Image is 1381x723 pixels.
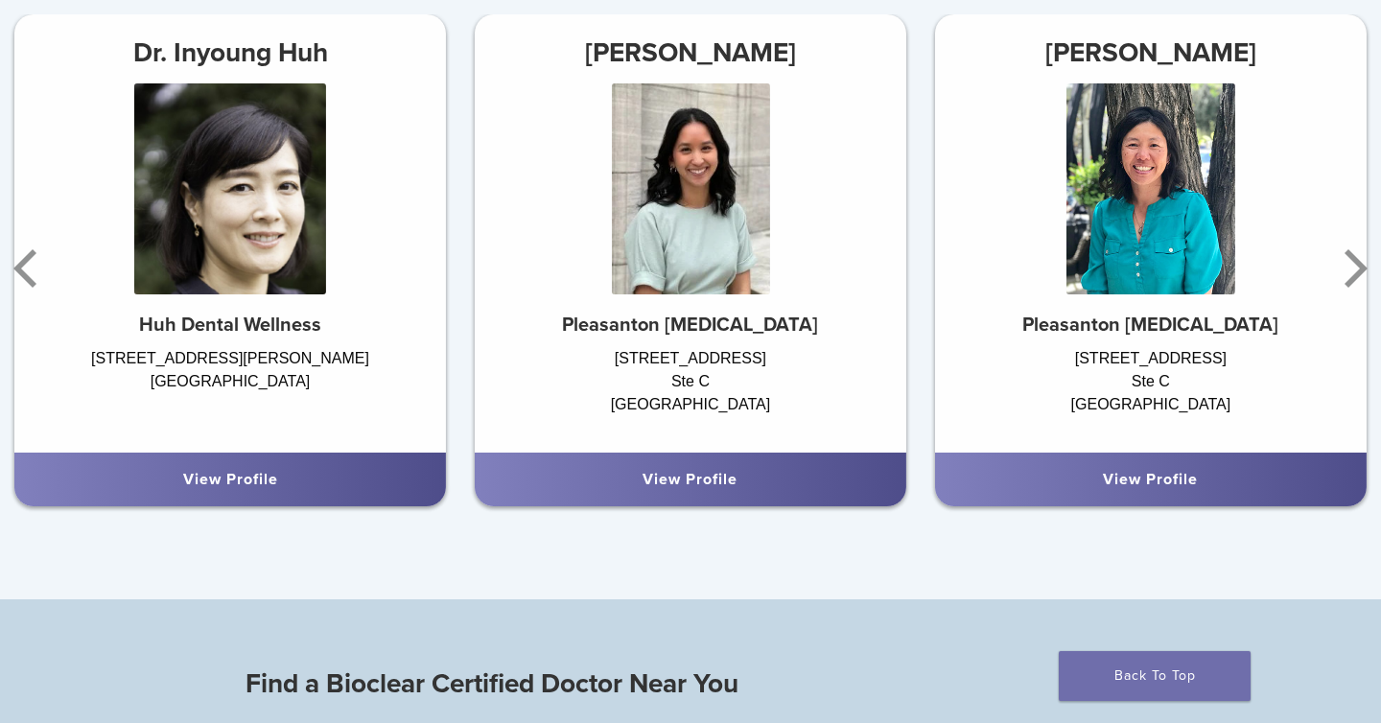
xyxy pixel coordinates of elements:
[935,347,1367,433] div: [STREET_ADDRESS] Ste C [GEOGRAPHIC_DATA]
[562,314,818,337] strong: Pleasanton [MEDICAL_DATA]
[246,661,1135,707] h3: Find a Bioclear Certified Doctor Near You
[1059,651,1251,701] a: Back To Top
[183,470,278,489] a: View Profile
[1103,470,1198,489] a: View Profile
[1066,83,1235,294] img: Dr. Maggie Chao
[611,83,769,294] img: Dr. Olivia Nguyen
[10,211,48,326] button: Previous
[1022,314,1278,337] strong: Pleasanton [MEDICAL_DATA]
[475,30,906,76] h3: [PERSON_NAME]
[935,30,1367,76] h3: [PERSON_NAME]
[139,314,321,337] strong: Huh Dental Wellness
[134,83,326,294] img: Dr. Inyoung Huh
[14,347,446,433] div: [STREET_ADDRESS][PERSON_NAME] [GEOGRAPHIC_DATA]
[1333,211,1371,326] button: Next
[14,30,446,76] h3: Dr. Inyoung Huh
[475,347,906,433] div: [STREET_ADDRESS] Ste C [GEOGRAPHIC_DATA]
[643,470,737,489] a: View Profile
